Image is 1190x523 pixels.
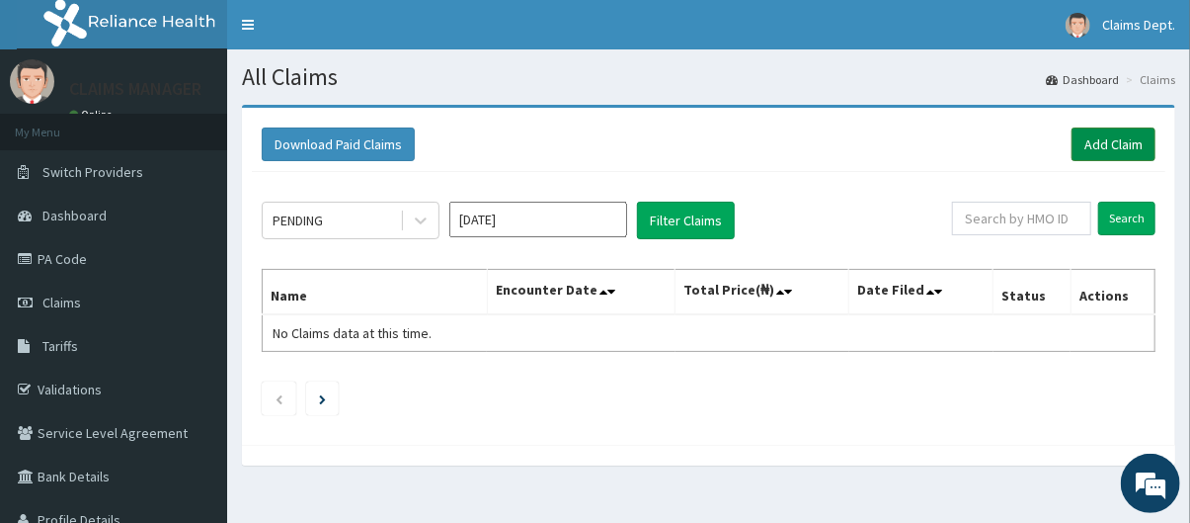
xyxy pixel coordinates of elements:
[849,270,993,315] th: Date Filed
[1046,71,1119,88] a: Dashboard
[37,99,80,148] img: d_794563401_company_1708531726252_794563401
[69,80,201,98] p: CLAIMS MANAGER
[275,390,283,407] a: Previous page
[952,202,1091,235] input: Search by HMO ID
[42,294,81,311] span: Claims
[449,202,627,237] input: Select Month and Year
[10,329,376,398] textarea: Type your message and hit 'Enter'
[10,59,54,104] img: User Image
[1071,128,1155,161] a: Add Claim
[1071,270,1154,315] th: Actions
[324,10,371,57] div: Minimize live chat window
[263,270,488,315] th: Name
[42,163,143,181] span: Switch Providers
[1066,13,1090,38] img: User Image
[103,111,332,136] div: Chat with us now
[1121,71,1175,88] li: Claims
[262,128,415,161] button: Download Paid Claims
[42,337,78,355] span: Tariffs
[1098,202,1155,235] input: Search
[273,324,432,342] span: No Claims data at this time.
[115,143,273,343] span: We're online!
[1102,16,1175,34] span: Claims Dept.
[993,270,1071,315] th: Status
[69,108,117,122] a: Online
[42,207,107,224] span: Dashboard
[242,64,1175,90] h1: All Claims
[487,270,674,315] th: Encounter Date
[675,270,849,315] th: Total Price(₦)
[319,390,326,407] a: Next page
[637,202,735,239] button: Filter Claims
[273,211,323,230] div: PENDING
